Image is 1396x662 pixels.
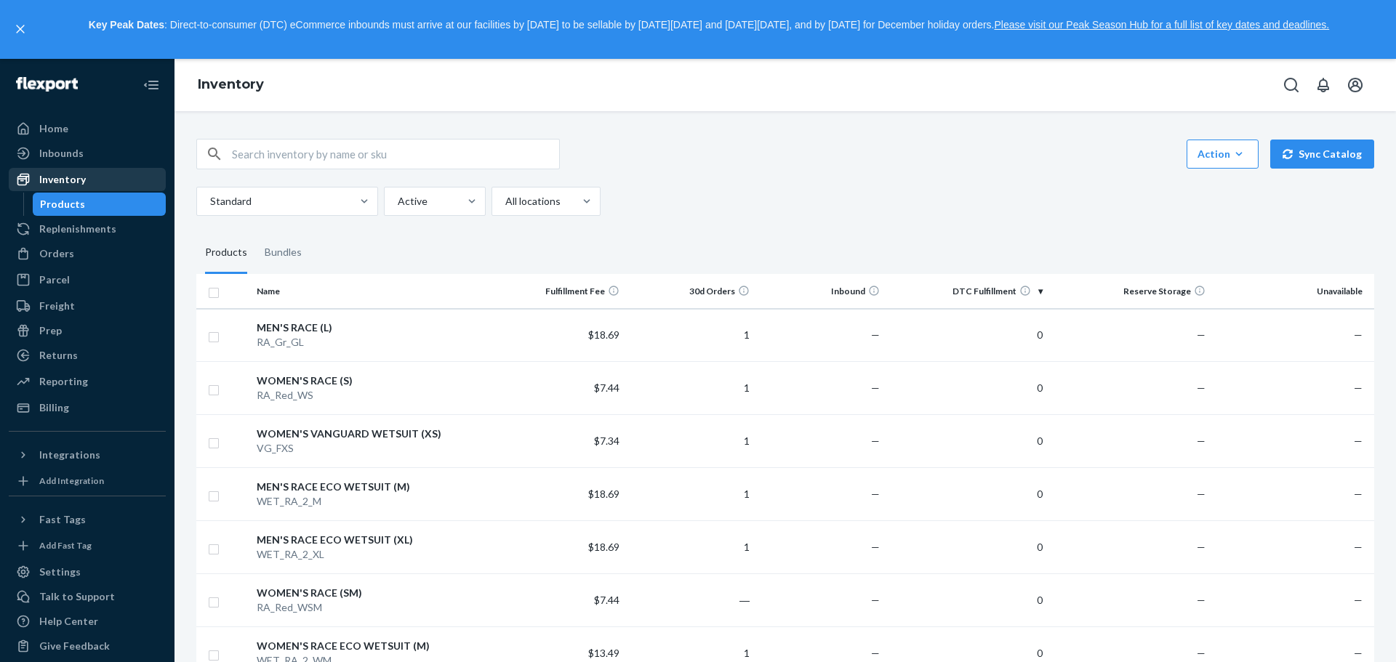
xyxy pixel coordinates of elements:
[1309,70,1338,100] button: Open notifications
[198,76,264,92] a: Inventory
[9,443,166,467] button: Integrations
[39,222,116,236] div: Replenishments
[871,488,880,500] span: —
[871,594,880,606] span: —
[39,565,81,579] div: Settings
[886,362,1048,415] td: 0
[871,382,880,394] span: —
[39,246,74,261] div: Orders
[257,320,489,335] div: MEN'S RACE (L)
[9,472,166,490] a: Add Integration
[886,274,1048,309] th: DTC Fulfillment
[39,121,68,136] div: Home
[39,348,78,363] div: Returns
[1197,382,1206,394] span: —
[1354,435,1363,447] span: —
[9,560,166,584] a: Settings
[205,233,247,274] div: Products
[1270,140,1374,169] button: Sync Catalog
[588,541,619,553] span: $18.69
[9,508,166,531] button: Fast Tags
[9,168,166,191] a: Inventory
[625,468,755,521] td: 1
[39,448,100,462] div: Integrations
[137,70,166,100] button: Close Navigation
[39,539,92,552] div: Add Fast Tag
[257,335,489,350] div: RA_Gr_GL
[39,400,69,415] div: Billing
[1197,328,1206,341] span: —
[257,600,489,615] div: RA_Red_WSM
[9,610,166,633] a: Help Center
[1211,274,1374,309] th: Unavailable
[39,589,115,604] div: Talk to Support
[257,480,489,494] div: MEN'S RACE ECO WETSUIT (M)
[39,273,70,287] div: Parcel
[257,441,489,456] div: VG_FXS
[871,541,880,553] span: —
[9,142,166,165] a: Inbounds
[1197,488,1206,500] span: —
[39,172,86,187] div: Inventory
[625,362,755,415] td: 1
[9,319,166,342] a: Prep
[625,521,755,574] td: 1
[9,242,166,265] a: Orders
[594,435,619,447] span: $7.34
[257,533,489,547] div: MEN'S RACE ECO WETSUIT (XL)
[871,328,880,341] span: —
[39,639,110,653] div: Give Feedback
[89,19,164,31] strong: Key Peak Dates
[40,197,85,211] div: Products
[1197,594,1206,606] span: —
[625,415,755,468] td: 1
[265,233,302,274] div: Bundles
[209,194,210,209] input: Standard
[39,299,75,313] div: Freight
[755,274,886,309] th: Inbound
[625,574,755,627] td: ―
[39,512,86,527] div: Fast Tags
[251,274,495,309] th: Name
[504,194,505,209] input: All locations
[588,647,619,659] span: $13.49
[886,309,1048,362] td: 0
[257,494,489,509] div: WET_RA_2_M
[594,382,619,394] span: $7.44
[39,146,84,161] div: Inbounds
[495,274,625,309] th: Fulfillment Fee
[886,521,1048,574] td: 0
[594,594,619,606] span: $7.44
[9,634,166,658] button: Give Feedback
[9,396,166,419] a: Billing
[9,117,166,140] a: Home
[625,309,755,362] td: 1
[396,194,398,209] input: Active
[1354,647,1363,659] span: —
[1354,488,1363,500] span: —
[9,268,166,291] a: Parcel
[1197,435,1206,447] span: —
[35,13,1383,38] p: : Direct-to-consumer (DTC) eCommerce inbounds must arrive at our facilities by [DATE] to be sella...
[39,323,62,338] div: Prep
[13,22,28,36] button: close,
[232,140,559,169] input: Search inventory by name or sku
[257,388,489,403] div: RA_Red_WS
[588,488,619,500] span: $18.69
[9,370,166,393] a: Reporting
[1354,541,1363,553] span: —
[886,415,1048,468] td: 0
[257,547,489,562] div: WET_RA_2_XL
[625,274,755,309] th: 30d Orders
[886,574,1048,627] td: 0
[186,64,276,106] ol: breadcrumbs
[9,294,166,318] a: Freight
[1187,140,1259,169] button: Action
[39,475,104,487] div: Add Integration
[1198,147,1248,161] div: Action
[1197,647,1206,659] span: —
[9,585,166,608] a: Talk to Support
[257,374,489,388] div: WOMEN'S RACE (S)
[9,344,166,367] a: Returns
[886,468,1048,521] td: 0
